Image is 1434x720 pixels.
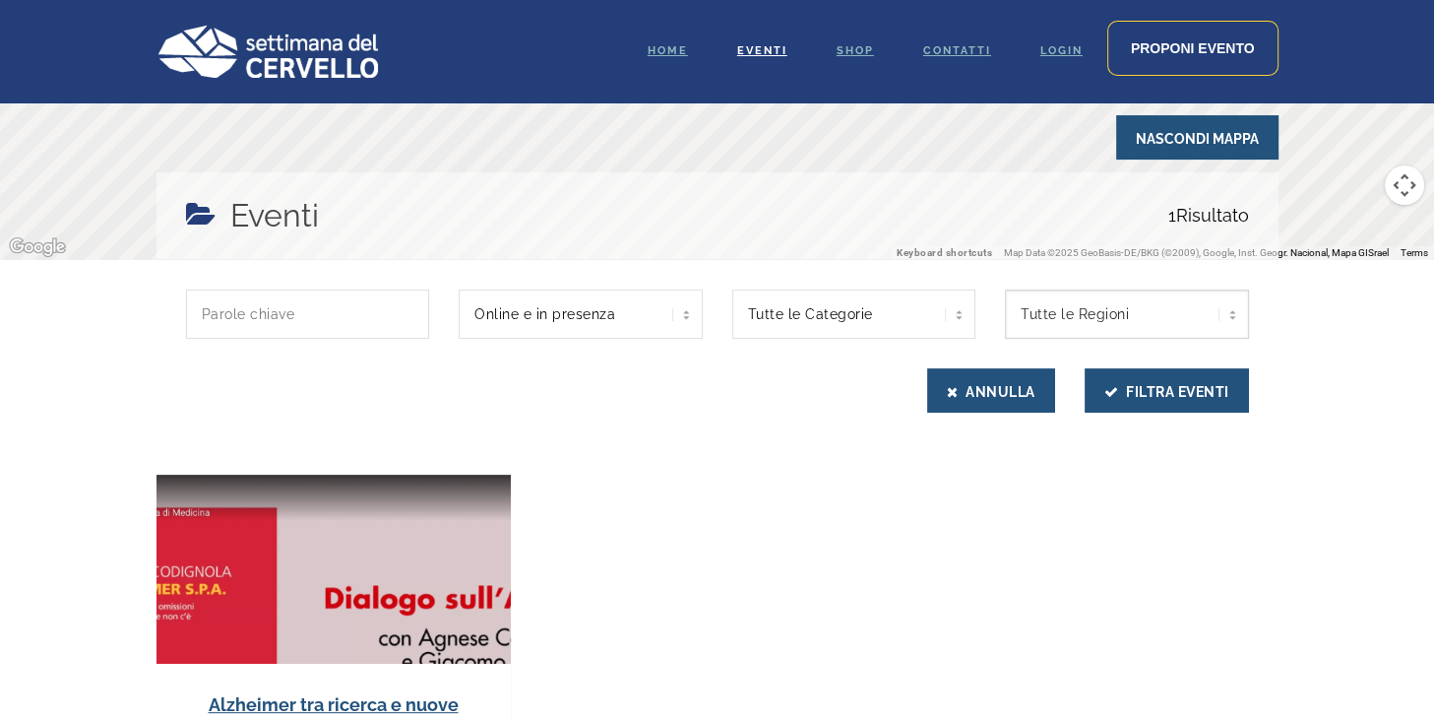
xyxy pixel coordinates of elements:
input: Parole chiave [186,290,430,339]
a: Terms (opens in new tab) [1401,247,1428,258]
img: Logo [156,25,378,78]
span: Home [648,44,688,57]
h4: Eventi [230,192,319,239]
span: Risultato [1168,192,1249,239]
span: 1 [1168,205,1176,226]
a: Open this area in Google Maps (opens a new window) [5,234,70,260]
span: Nascondi Mappa [1116,115,1278,160]
button: Annulla [927,368,1055,413]
span: Contatti [923,44,991,57]
img: Google [5,234,70,260]
button: Map camera controls [1385,165,1424,205]
span: Login [1040,44,1083,57]
button: Filtra Eventi [1085,368,1249,413]
a: Proponi evento [1107,21,1278,76]
span: Proponi evento [1131,40,1255,56]
span: Shop [837,44,874,57]
span: Eventi [737,44,787,57]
